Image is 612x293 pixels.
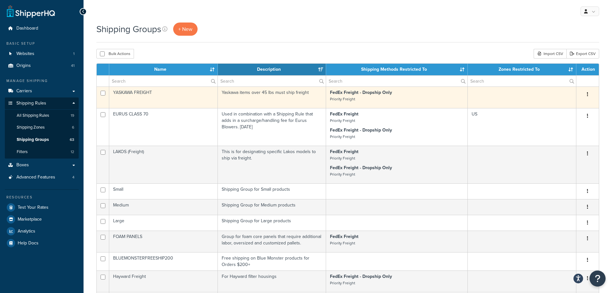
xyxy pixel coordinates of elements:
[109,231,218,252] td: FOAM PANELS
[5,78,79,84] div: Manage Shipping
[218,252,326,270] td: Free shipping on Blue Monster products for Orders $200+
[109,87,218,108] td: YASKAWA FREIGHT
[5,225,79,237] a: Analytics
[109,199,218,215] td: Medium
[218,87,326,108] td: Yaskawa items over 45 lbs must ship freight
[330,96,355,102] small: Priority Freight
[5,110,79,122] a: All Shipping Rules 19
[5,122,79,133] li: Shipping Zones
[72,175,75,180] span: 4
[16,88,32,94] span: Carriers
[576,64,599,75] th: Action
[18,229,35,234] span: Analytics
[109,64,218,75] th: Name: activate to sort column ascending
[534,49,566,59] div: Import CSV
[5,171,79,183] a: Advanced Features 4
[5,110,79,122] li: All Shipping Rules
[330,164,392,171] strong: FedEx Freight - Dropship Only
[5,60,79,72] li: Origins
[109,215,218,231] td: Large
[71,149,74,155] span: 12
[218,270,326,292] td: For Hayward filter housings
[109,108,218,146] td: EURUS CLASS 70
[5,195,79,200] div: Resources
[71,113,74,118] span: 19
[218,231,326,252] td: Group for foam core panels that require additional labor, oversized and customized pallets.
[109,146,218,183] td: LAKOS (Freight)
[468,108,576,146] td: US
[218,108,326,146] td: Used in combination with a Shipping Rule that adds in a surcharge/handling fee for Eurus Blowers....
[96,23,161,35] h1: Shipping Groups
[5,214,79,225] a: Marketplace
[566,49,599,59] a: Export CSV
[5,60,79,72] a: Origins 41
[5,97,79,159] li: Shipping Rules
[5,85,79,97] a: Carriers
[326,76,467,87] input: Search
[17,125,45,130] span: Shipping Zones
[5,134,79,146] li: Shipping Groups
[5,134,79,146] a: Shipping Groups 63
[71,63,75,69] span: 41
[468,76,576,87] input: Search
[5,146,79,158] a: Filters 12
[109,183,218,199] td: Small
[218,183,326,199] td: Shipping Group for Small products
[330,127,392,133] strong: FedEx Freight - Dropship Only
[70,137,74,142] span: 63
[5,122,79,133] a: Shipping Zones 6
[18,217,42,222] span: Marketplace
[330,111,359,117] strong: FedEx Freight
[330,280,355,286] small: Priority Freight
[17,113,49,118] span: All Shipping Rules
[330,134,355,140] small: Priority Freight
[5,202,79,213] a: Test Your Rates
[5,48,79,60] li: Websites
[16,162,29,168] span: Boxes
[16,101,46,106] span: Shipping Rules
[5,237,79,249] a: Help Docs
[5,23,79,34] a: Dashboard
[218,76,326,87] input: Search
[18,241,39,246] span: Help Docs
[109,270,218,292] td: Hayward Freight
[109,76,217,87] input: Search
[178,25,192,33] span: + New
[218,146,326,183] td: This is for designating specific Lakos models to ship via freight.
[5,97,79,109] a: Shipping Rules
[73,51,75,57] span: 1
[330,273,392,280] strong: FedEx Freight - Dropship Only
[330,148,359,155] strong: FedEx Freight
[96,49,134,59] button: Bulk Actions
[330,89,392,96] strong: FedEx Freight - Dropship Only
[218,199,326,215] td: Shipping Group for Medium products
[330,155,355,161] small: Priority Freight
[17,149,28,155] span: Filters
[16,175,55,180] span: Advanced Features
[5,159,79,171] a: Boxes
[7,5,55,18] a: ShipperHQ Home
[218,215,326,231] td: Shipping Group for Large products
[218,64,326,75] th: Description: activate to sort column ascending
[173,23,198,36] a: + New
[5,41,79,46] div: Basic Setup
[590,270,606,287] button: Open Resource Center
[16,26,38,31] span: Dashboard
[72,125,74,130] span: 6
[16,63,31,69] span: Origins
[5,48,79,60] a: Websites 1
[330,233,359,240] strong: FedEx Freight
[5,146,79,158] li: Filters
[468,64,576,75] th: Zones Restricted To: activate to sort column ascending
[18,205,49,210] span: Test Your Rates
[16,51,34,57] span: Websites
[326,64,468,75] th: Shipping Methods Restricted To: activate to sort column ascending
[330,118,355,124] small: Priority Freight
[109,252,218,270] td: BLUEMONSTERFREESHIP200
